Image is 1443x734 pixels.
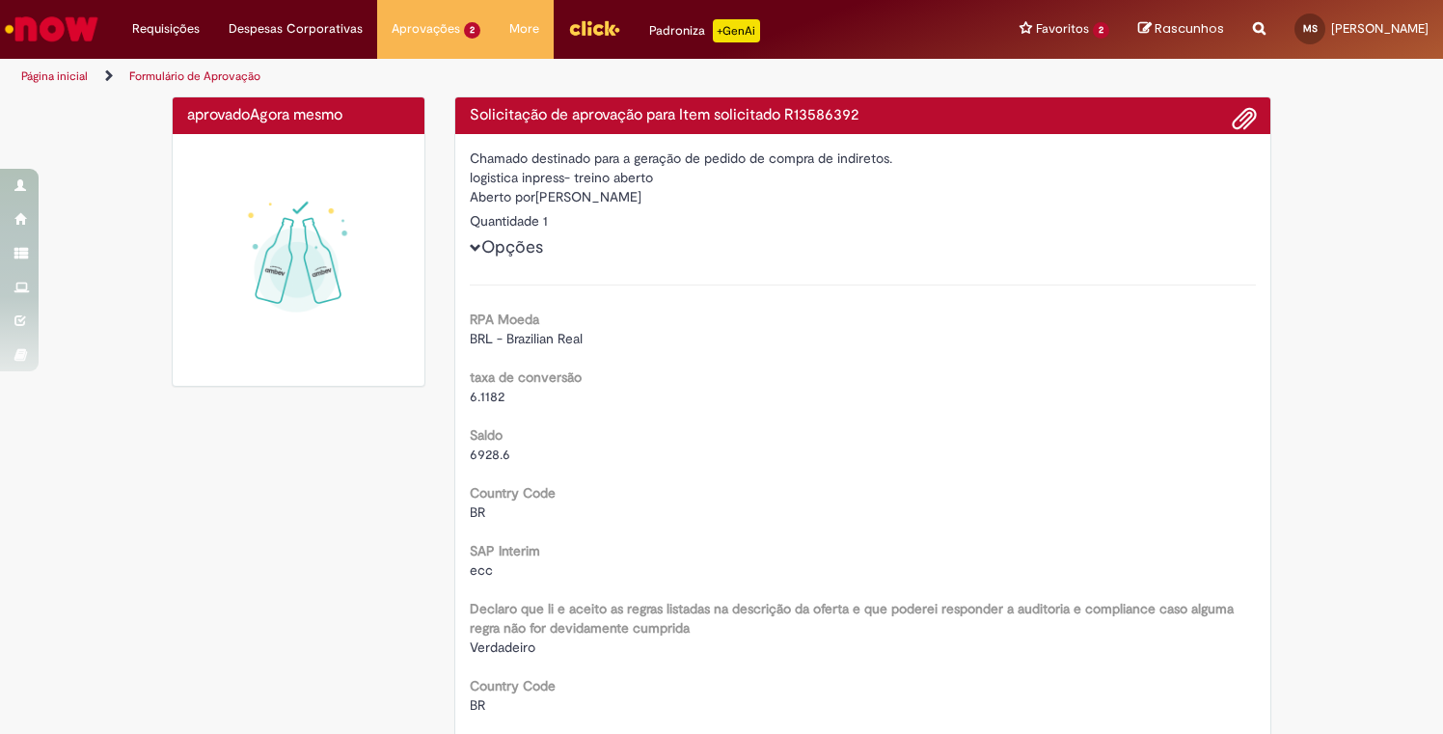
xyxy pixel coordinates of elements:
b: Country Code [470,677,556,694]
span: ecc [470,561,493,579]
span: Despesas Corporativas [229,19,363,39]
a: Rascunhos [1138,20,1224,39]
div: logistica inpress- treino aberto [470,168,1257,187]
span: BRL - Brazilian Real [470,330,583,347]
img: ServiceNow [2,10,101,48]
b: SAP Interim [470,542,540,559]
span: Rascunhos [1155,19,1224,38]
a: Formulário de Aprovação [129,68,260,84]
span: More [509,19,539,39]
span: Verdadeiro [470,639,535,656]
span: Favoritos [1036,19,1089,39]
b: taxa de conversão [470,368,582,386]
div: Quantidade 1 [470,211,1257,231]
h4: Solicitação de aprovação para Item solicitado R13586392 [470,107,1257,124]
p: +GenAi [713,19,760,42]
b: Saldo [470,426,503,444]
span: [PERSON_NAME] [1331,20,1429,37]
b: Country Code [470,484,556,502]
span: Aprovações [392,19,460,39]
b: Declaro que li e aceito as regras listadas na descrição da oferta e que poderei responder a audit... [470,600,1234,637]
span: MS [1303,22,1318,35]
img: click_logo_yellow_360x200.png [568,14,620,42]
a: Página inicial [21,68,88,84]
label: Aberto por [470,187,535,206]
span: BR [470,696,485,714]
ul: Trilhas de página [14,59,947,95]
span: 2 [1093,22,1109,39]
span: BR [470,503,485,521]
span: 6928.6 [470,446,510,463]
span: Requisições [132,19,200,39]
div: Chamado destinado para a geração de pedido de compra de indiretos. [470,149,1257,168]
span: 2 [464,22,480,39]
b: RPA Moeda [470,311,539,328]
time: 01/10/2025 15:16:57 [250,105,342,124]
img: sucesso_1.gif [187,149,410,371]
div: [PERSON_NAME] [470,187,1257,211]
div: Padroniza [649,19,760,42]
h4: aprovado [187,107,410,124]
span: Agora mesmo [250,105,342,124]
span: 6.1182 [470,388,504,405]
